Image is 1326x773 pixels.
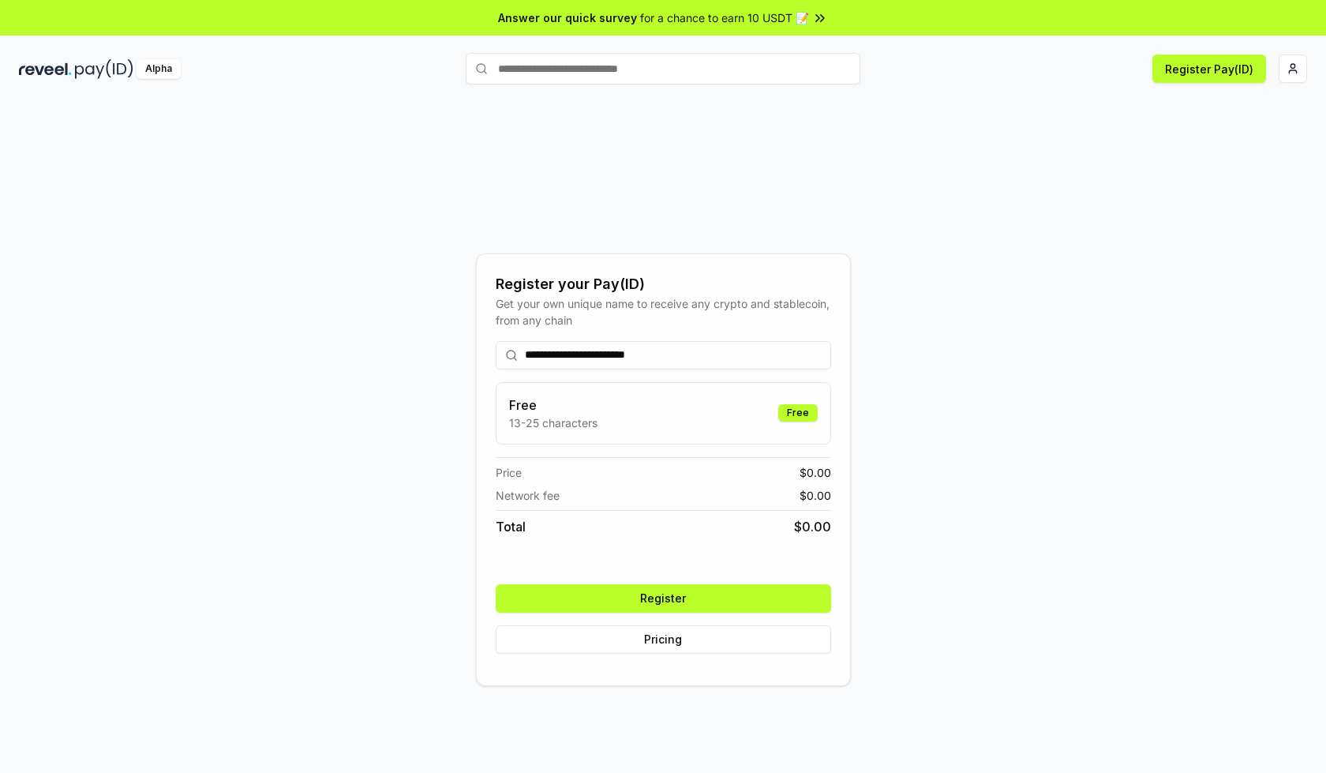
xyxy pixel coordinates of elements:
p: 13-25 characters [509,415,597,431]
span: Network fee [496,487,560,504]
div: Get your own unique name to receive any crypto and stablecoin, from any chain [496,295,831,328]
div: Register your Pay(ID) [496,273,831,295]
span: $ 0.00 [794,517,831,536]
div: Free [778,404,818,422]
span: for a chance to earn 10 USDT 📝 [640,9,809,26]
span: $ 0.00 [800,487,831,504]
button: Register [496,584,831,613]
span: Answer our quick survey [498,9,637,26]
span: Price [496,464,522,481]
img: pay_id [75,59,133,79]
h3: Free [509,396,597,415]
div: Alpha [137,59,181,79]
span: $ 0.00 [800,464,831,481]
span: Total [496,517,526,536]
button: Pricing [496,625,831,654]
button: Register Pay(ID) [1152,54,1266,83]
img: reveel_dark [19,59,72,79]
